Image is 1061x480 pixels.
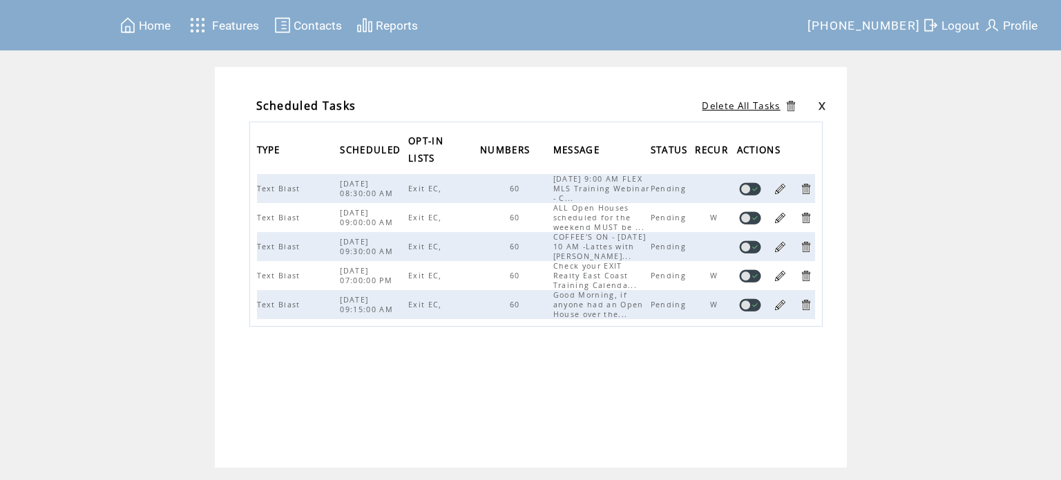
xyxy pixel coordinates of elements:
span: Text Blast [257,271,304,280]
a: RECUR [695,145,732,153]
a: Disable task [739,269,761,282]
span: Reports [376,19,418,32]
a: Disable task [739,182,761,195]
span: Text Blast [257,300,304,309]
span: Features [212,19,259,32]
span: [DATE] 09:30:00 AM [340,237,396,256]
span: NUMBERS [480,140,533,163]
span: ALL Open Houses scheduled for the weekend MUST be ... [553,203,648,232]
span: [PHONE_NUMBER] [807,19,921,32]
a: OPT-IN LISTS [408,137,443,162]
img: home.svg [120,17,136,34]
span: COFFEE'S ON - [DATE] 10 AM -Lattes with [PERSON_NAME]... [553,232,647,261]
span: SCHEDULED [340,140,404,163]
span: 60 [510,300,524,309]
img: exit.svg [922,17,939,34]
span: Exit EC, [408,300,446,309]
img: chart.svg [356,17,373,34]
span: Text Blast [257,213,304,222]
span: Exit EC, [408,271,446,280]
a: Home [117,15,173,36]
a: Logout [920,15,982,36]
span: Exit EC, [408,184,446,193]
span: MESSAGE [553,140,603,163]
span: 60 [510,213,524,222]
span: Pending [651,242,689,251]
span: 60 [510,184,524,193]
span: OPT-IN LISTS [408,131,443,171]
a: Delete Task [799,211,812,224]
a: Edit Task [774,298,787,311]
a: NUMBERS [480,145,533,153]
span: STATUS [651,140,691,163]
span: Logout [941,19,979,32]
a: Edit Task [774,240,787,253]
a: Disable task [739,211,761,224]
span: TYPE [257,140,284,163]
a: TYPE [257,145,284,153]
a: Delete Task [799,269,812,282]
span: Pending [651,300,689,309]
span: Exit EC, [408,213,446,222]
a: Contacts [272,15,344,36]
span: W [710,271,721,280]
a: STATUS [651,145,691,153]
span: Profile [1003,19,1038,32]
a: Disable task [739,240,761,253]
span: [DATE] 07:00:00 PM [340,266,396,285]
span: Contacts [294,19,342,32]
span: 60 [510,242,524,251]
span: Pending [651,184,689,193]
a: Disable task [739,298,761,311]
span: Exit EC, [408,242,446,251]
span: W [710,300,721,309]
a: Delete All Tasks [702,99,780,112]
span: Check your EXIT Realty East Coast Training Calenda... [553,261,640,290]
span: RECUR [695,140,732,163]
a: Delete Task [799,182,812,195]
span: Home [139,19,171,32]
span: Good Morning, if anyone had an Open House over the... [553,290,644,319]
img: profile.svg [984,17,1000,34]
a: Edit Task [774,182,787,195]
img: contacts.svg [274,17,291,34]
a: Edit Task [774,269,787,282]
a: Features [184,12,262,39]
span: Pending [651,213,689,222]
a: Reports [354,15,420,36]
span: Pending [651,271,689,280]
a: MESSAGE [553,145,603,153]
span: Text Blast [257,242,304,251]
span: ACTIONS [737,140,784,163]
span: [DATE] 9:00 AM FLEX MLS Training Webinar - C... [553,174,650,203]
a: Profile [982,15,1040,36]
img: features.svg [186,14,210,37]
span: [DATE] 08:30:00 AM [340,179,396,198]
span: Scheduled Tasks [256,98,356,113]
a: Delete Task [799,240,812,253]
span: [DATE] 09:00:00 AM [340,208,396,227]
span: 60 [510,271,524,280]
span: W [710,213,721,222]
span: Text Blast [257,184,304,193]
span: [DATE] 09:15:00 AM [340,295,396,314]
a: Edit Task [774,211,787,224]
a: SCHEDULED [340,145,404,153]
a: Delete Task [799,298,812,311]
